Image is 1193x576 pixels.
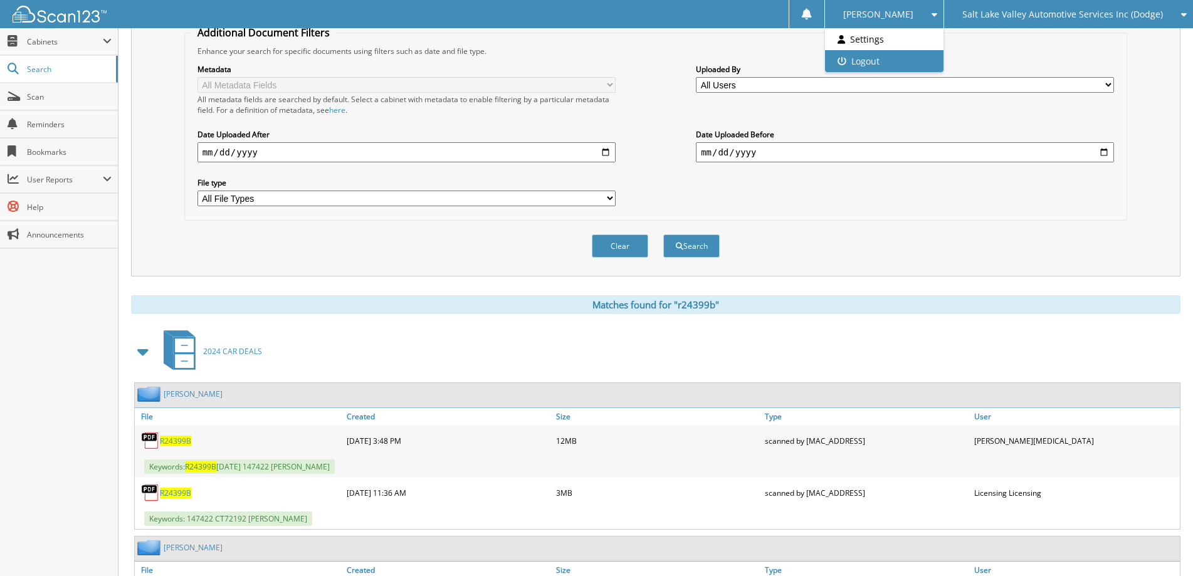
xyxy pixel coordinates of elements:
div: [PERSON_NAME][MEDICAL_DATA] [971,428,1180,453]
div: scanned by [MAC_ADDRESS] [762,480,970,505]
div: scanned by [MAC_ADDRESS] [762,428,970,453]
a: Logout [825,50,943,72]
span: [PERSON_NAME] [843,11,913,18]
span: Bookmarks [27,147,112,157]
label: File type [197,177,616,188]
img: scan123-logo-white.svg [13,6,107,23]
a: Size [553,408,762,425]
span: Salt Lake Valley Automotive Services Inc (Dodge) [962,11,1163,18]
a: here [329,105,345,115]
div: 12MB [553,428,762,453]
div: Licensing Licensing [971,480,1180,505]
label: Date Uploaded After [197,129,616,140]
a: R24399B [160,488,191,498]
a: Settings [825,28,943,50]
div: Enhance your search for specific documents using filters such as date and file type. [191,46,1121,56]
a: [PERSON_NAME] [164,389,223,399]
div: [DATE] 11:36 AM [344,480,552,505]
span: R24399B [185,461,216,472]
button: Clear [592,234,648,258]
span: Reminders [27,119,112,130]
a: 2024 CAR DEALS [156,327,262,376]
span: Scan [27,92,112,102]
div: [DATE] 3:48 PM [344,428,552,453]
input: end [696,142,1114,162]
label: Date Uploaded Before [696,129,1114,140]
a: R24399B [160,436,191,446]
span: Search [27,64,110,75]
div: Matches found for "r24399b" [131,295,1180,314]
a: Type [762,408,970,425]
img: PDF.png [141,431,160,450]
div: 3MB [553,480,762,505]
label: Uploaded By [696,64,1114,75]
img: folder2.png [137,386,164,402]
input: start [197,142,616,162]
span: Announcements [27,229,112,240]
a: Created [344,408,552,425]
span: User Reports [27,174,103,185]
img: folder2.png [137,540,164,555]
a: [PERSON_NAME] [164,542,223,553]
a: File [135,408,344,425]
div: All metadata fields are searched by default. Select a cabinet with metadata to enable filtering b... [197,94,616,115]
label: Metadata [197,64,616,75]
iframe: Chat Widget [1130,516,1193,576]
span: Keywords: [DATE] 147422 [PERSON_NAME] [144,459,335,474]
legend: Additional Document Filters [191,26,336,39]
span: Keywords: 147422 CT72192 [PERSON_NAME] [144,511,312,526]
a: User [971,408,1180,425]
button: Search [663,234,720,258]
span: Cabinets [27,36,103,47]
span: Help [27,202,112,212]
img: PDF.png [141,483,160,502]
span: 2024 CAR DEALS [203,346,262,357]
